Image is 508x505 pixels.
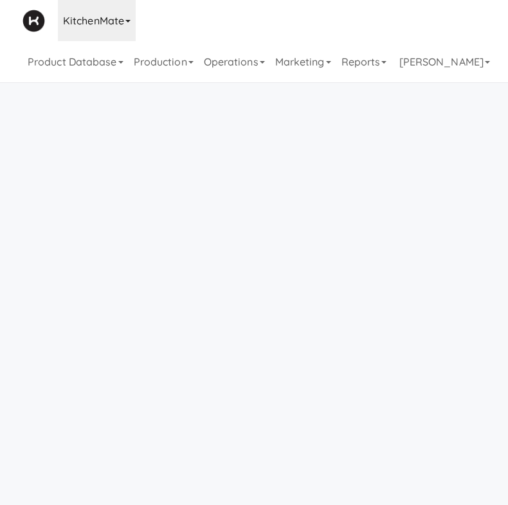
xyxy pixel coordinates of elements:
a: [PERSON_NAME] [394,41,495,82]
a: Operations [199,41,270,82]
img: Micromart [23,10,45,32]
a: Marketing [270,41,336,82]
a: Reports [336,41,392,82]
a: Product Database [23,41,129,82]
a: Production [129,41,199,82]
